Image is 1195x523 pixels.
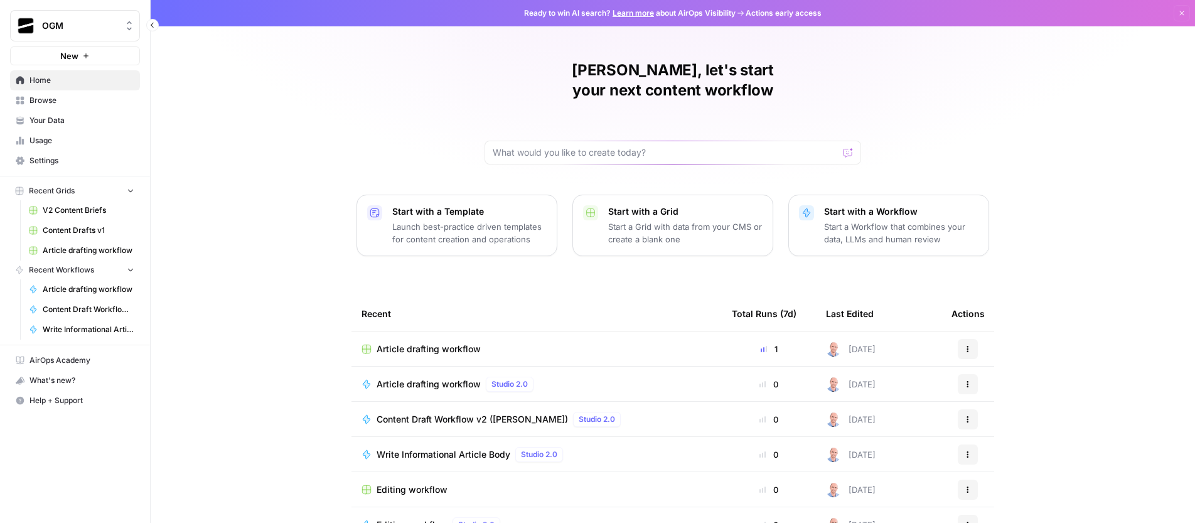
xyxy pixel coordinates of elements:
button: Recent Workflows [10,261,140,279]
p: Start a Grid with data from your CMS or create a blank one [608,220,763,245]
a: Article drafting workflow [362,343,712,355]
a: Your Data [10,111,140,131]
a: Home [10,70,140,90]
span: Your Data [29,115,134,126]
div: Actions [951,296,985,331]
span: Ready to win AI search? about AirOps Visibility [524,8,736,19]
a: Learn more [613,8,654,18]
div: What's new? [11,371,139,390]
div: 0 [732,483,806,496]
span: Content Draft Workflow v2 ([PERSON_NAME]) [43,304,134,315]
button: Recent Grids [10,181,140,200]
span: Studio 2.0 [491,379,528,390]
p: Start with a Workflow [824,205,978,218]
span: Content Draft Workflow v2 ([PERSON_NAME]) [377,413,568,426]
span: Settings [29,155,134,166]
span: Article drafting workflow [43,284,134,295]
a: AirOps Academy [10,350,140,370]
button: What's new? [10,370,140,391]
div: [DATE] [826,412,876,427]
img: 4tx75zylyv1pt3lh6v9ok7bbf875 [826,482,841,497]
div: [DATE] [826,482,876,497]
span: Article drafting workflow [43,245,134,256]
button: New [10,46,140,65]
div: 1 [732,343,806,355]
span: Actions early access [746,8,822,19]
img: 4tx75zylyv1pt3lh6v9ok7bbf875 [826,342,841,357]
div: Recent [362,296,712,331]
input: What would you like to create today? [493,146,838,159]
span: Write Informational Article Body [43,324,134,335]
div: 0 [732,448,806,461]
img: 4tx75zylyv1pt3lh6v9ok7bbf875 [826,377,841,392]
span: Article drafting workflow [377,343,481,355]
span: Content Drafts v1 [43,225,134,236]
a: Article drafting workflow [23,279,140,299]
span: Help + Support [29,395,134,406]
div: [DATE] [826,342,876,357]
a: V2 Content Briefs [23,200,140,220]
div: [DATE] [826,447,876,462]
span: Home [29,75,134,86]
p: Start with a Grid [608,205,763,218]
span: Article drafting workflow [377,378,481,391]
a: Write Informational Article BodyStudio 2.0 [362,447,712,462]
a: Write Informational Article Body [23,320,140,340]
img: 4tx75zylyv1pt3lh6v9ok7bbf875 [826,412,841,427]
p: Launch best-practice driven templates for content creation and operations [392,220,547,245]
span: OGM [42,19,118,32]
span: Studio 2.0 [521,449,557,460]
h1: [PERSON_NAME], let's start your next content workflow [485,60,861,100]
button: Start with a GridStart a Grid with data from your CMS or create a blank one [572,195,773,256]
a: Content Drafts v1 [23,220,140,240]
a: Article drafting workflow [23,240,140,261]
button: Start with a WorkflowStart a Workflow that combines your data, LLMs and human review [788,195,989,256]
div: [DATE] [826,377,876,392]
span: Studio 2.0 [579,414,615,425]
div: Total Runs (7d) [732,296,796,331]
a: Article drafting workflowStudio 2.0 [362,377,712,392]
img: 4tx75zylyv1pt3lh6v9ok7bbf875 [826,447,841,462]
span: Usage [29,135,134,146]
div: Last Edited [826,296,874,331]
a: Content Draft Workflow v2 ([PERSON_NAME])Studio 2.0 [362,412,712,427]
p: Start a Workflow that combines your data, LLMs and human review [824,220,978,245]
span: New [60,50,78,62]
span: Recent Grids [29,185,75,197]
a: Browse [10,90,140,111]
span: Recent Workflows [29,264,94,276]
span: V2 Content Briefs [43,205,134,216]
a: Usage [10,131,140,151]
a: Settings [10,151,140,171]
span: Browse [29,95,134,106]
button: Help + Support [10,391,140,411]
div: 0 [732,378,806,391]
span: Write Informational Article Body [377,448,510,461]
button: Start with a TemplateLaunch best-practice driven templates for content creation and operations [356,195,557,256]
img: OGM Logo [14,14,37,37]
a: Editing workflow [362,483,712,496]
button: Workspace: OGM [10,10,140,41]
a: Content Draft Workflow v2 ([PERSON_NAME]) [23,299,140,320]
span: AirOps Academy [29,355,134,366]
span: Editing workflow [377,483,447,496]
div: 0 [732,413,806,426]
p: Start with a Template [392,205,547,218]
